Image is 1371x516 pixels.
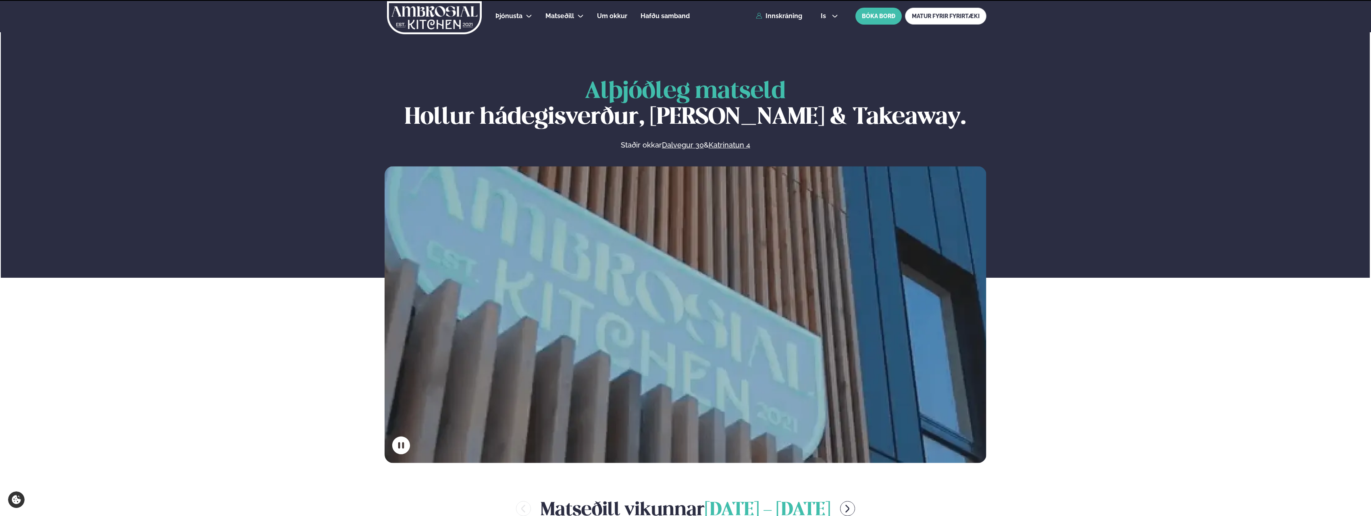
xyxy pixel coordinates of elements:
[386,1,483,34] img: logo
[756,12,802,20] a: Innskráning
[709,140,750,150] a: Katrinatun 4
[545,12,574,20] span: Matseðill
[840,501,855,516] button: menu-btn-right
[516,501,531,516] button: menu-btn-left
[597,12,627,20] span: Um okkur
[533,140,838,150] p: Staðir okkar &
[641,11,690,21] a: Hafðu samband
[905,8,986,25] a: MATUR FYRIR FYRIRTÆKI
[495,11,522,21] a: Þjónusta
[821,13,828,19] span: is
[8,491,25,508] a: Cookie settings
[814,13,845,19] button: is
[641,12,690,20] span: Hafðu samband
[385,79,986,131] h1: Hollur hádegisverður, [PERSON_NAME] & Takeaway.
[495,12,522,20] span: Þjónusta
[585,81,786,103] span: Alþjóðleg matseld
[662,140,704,150] a: Dalvegur 30
[597,11,627,21] a: Um okkur
[545,11,574,21] a: Matseðill
[855,8,902,25] button: BÓKA BORÐ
